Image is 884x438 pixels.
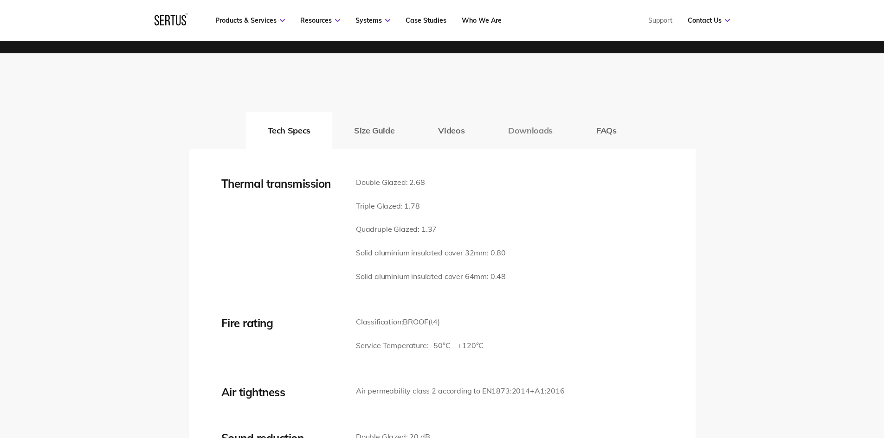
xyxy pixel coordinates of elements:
a: Products & Services [215,16,285,25]
button: FAQs [574,112,639,149]
span: (t4) [428,317,440,326]
div: Thermal transmission [221,177,342,190]
span: ROOF [408,317,428,326]
p: Triple Glazed: 1.78 [356,200,506,212]
div: Air tightness [221,385,342,399]
p: Service Temperature: -50°C – +120°C [356,340,484,352]
p: Solid aluminium insulated cover 64mm: 0.48 [356,271,506,283]
a: Contact Us [688,16,730,25]
button: Downloads [486,112,574,149]
a: Case Studies [406,16,446,25]
span: B [403,317,408,326]
div: Fire rating [221,316,342,330]
a: Resources [300,16,340,25]
p: Quadruple Glazed: 1.37 [356,223,506,235]
a: Who We Are [462,16,502,25]
button: Videos [416,112,486,149]
iframe: Chat Widget [717,330,884,438]
p: Double Glazed: 2.68 [356,177,506,189]
p: Classification: [356,316,484,328]
p: Solid aluminium insulated cover 32mm: 0.80 [356,247,506,259]
p: Air permeability class 2 according to EN1873:2014+A1:2016 [356,385,565,397]
a: Support [648,16,672,25]
button: Size Guide [332,112,416,149]
a: Systems [355,16,390,25]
